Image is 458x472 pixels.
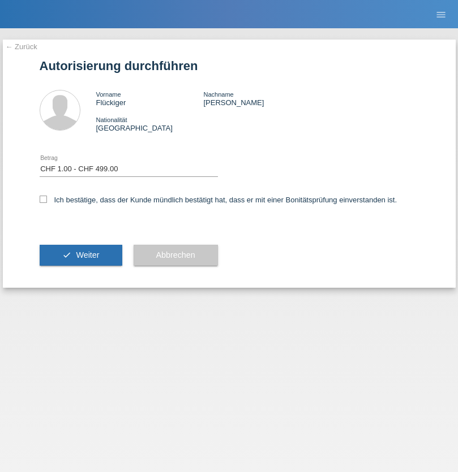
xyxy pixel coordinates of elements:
[96,91,121,98] span: Vorname
[40,245,122,266] button: check Weiter
[134,245,218,266] button: Abbrechen
[156,250,195,259] span: Abbrechen
[96,116,127,123] span: Nationalität
[203,90,311,107] div: [PERSON_NAME]
[96,115,204,132] div: [GEOGRAPHIC_DATA]
[76,250,99,259] span: Weiter
[96,90,204,107] div: Flückiger
[435,9,447,20] i: menu
[430,11,452,18] a: menu
[62,250,71,259] i: check
[40,196,397,204] label: Ich bestätige, dass der Kunde mündlich bestätigt hat, dass er mit einer Bonitätsprüfung einversta...
[6,42,37,51] a: ← Zurück
[203,91,233,98] span: Nachname
[40,59,419,73] h1: Autorisierung durchführen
